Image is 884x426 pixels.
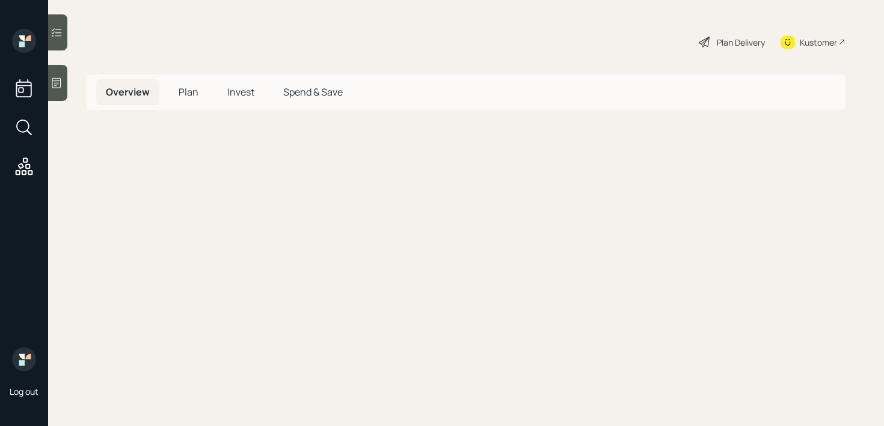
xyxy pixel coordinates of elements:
[179,85,198,99] span: Plan
[12,347,36,371] img: retirable_logo.png
[717,36,765,49] div: Plan Delivery
[106,85,150,99] span: Overview
[283,85,343,99] span: Spend & Save
[10,386,38,397] div: Log out
[227,85,254,99] span: Invest
[800,36,837,49] div: Kustomer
